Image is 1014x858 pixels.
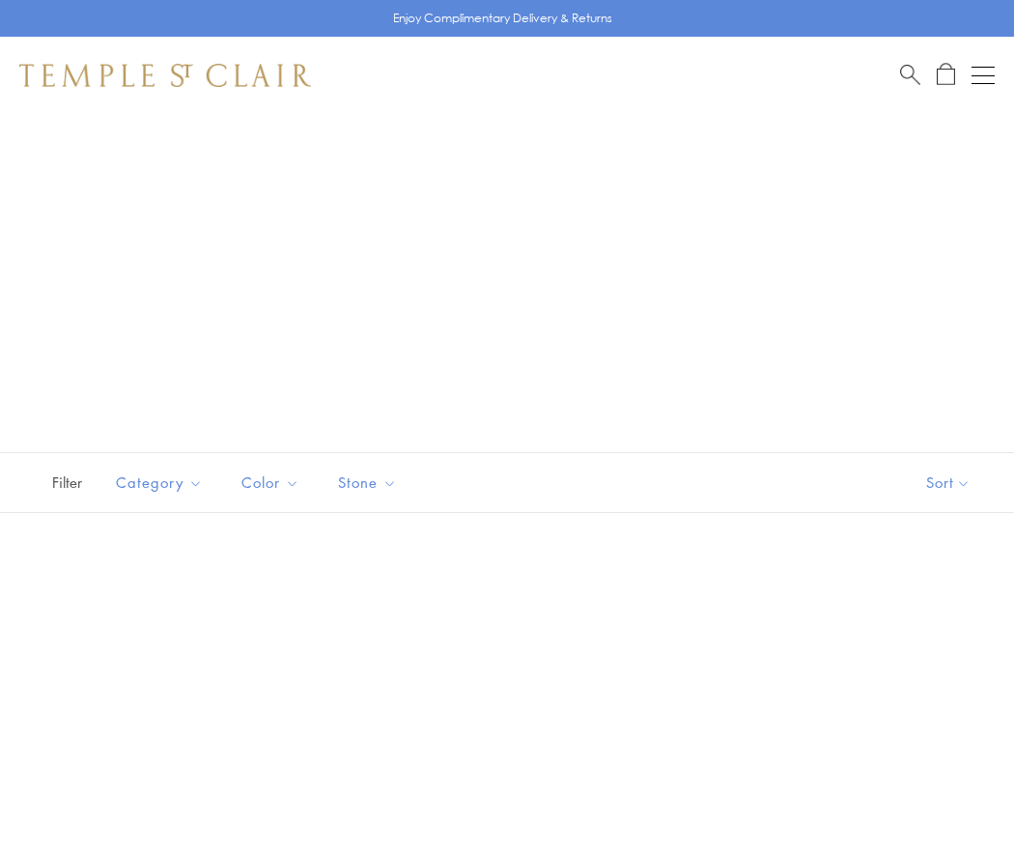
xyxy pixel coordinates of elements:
[324,461,411,504] button: Stone
[900,63,920,87] a: Search
[19,64,311,87] img: Temple St. Clair
[393,9,612,28] p: Enjoy Complimentary Delivery & Returns
[883,453,1014,512] button: Show sort by
[972,64,995,87] button: Open navigation
[101,461,217,504] button: Category
[227,461,314,504] button: Color
[328,471,411,495] span: Stone
[937,63,955,87] a: Open Shopping Bag
[106,471,217,495] span: Category
[232,471,314,495] span: Color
